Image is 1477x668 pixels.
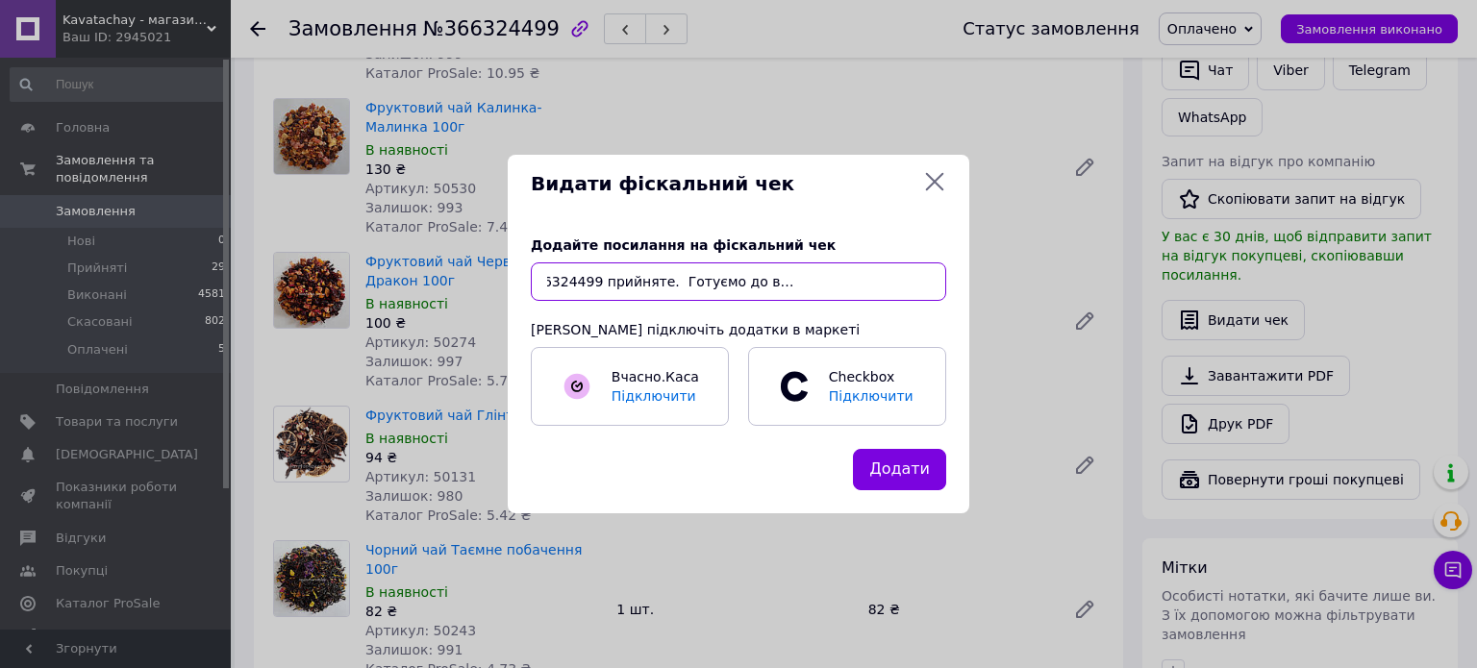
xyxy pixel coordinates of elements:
[853,449,946,490] button: Додати
[612,388,696,404] span: Підключити
[612,369,699,384] span: Вчасно.Каса
[748,347,946,426] a: CheckboxПідключити
[531,320,946,339] div: [PERSON_NAME] підключіть додатки в маркеті
[531,170,915,198] span: Видати фіскальний чек
[531,237,836,253] span: Додайте посилання на фіскальний чек
[819,367,925,406] span: Checkbox
[829,388,914,404] span: Підключити
[531,262,946,301] input: URL чека
[531,347,729,426] a: Вчасно.КасаПідключити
